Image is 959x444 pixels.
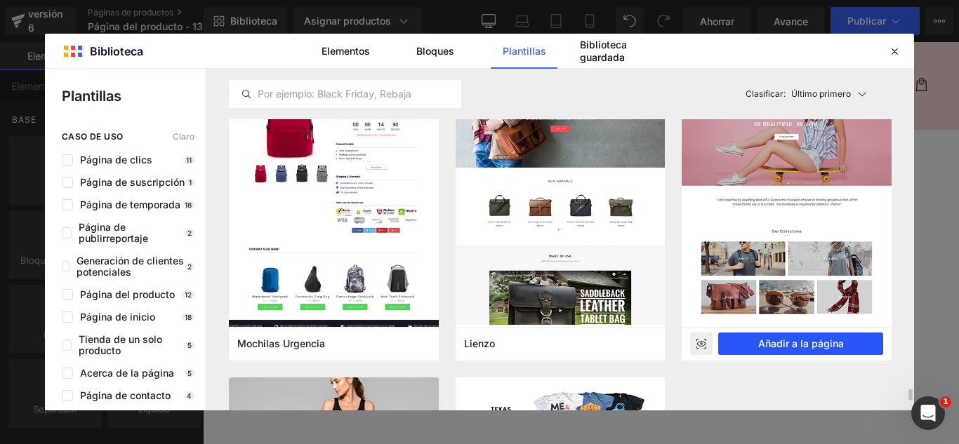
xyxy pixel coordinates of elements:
font: Página del producto [80,288,175,300]
span: Lienzo [464,337,495,350]
font: 11 [186,156,192,164]
font: 1 [189,178,192,187]
font: Último primero [791,88,851,99]
font: Página de publirreportaje [79,221,148,244]
font: S/. 165.00 [578,173,633,186]
input: Por ejemplo: Black Friday, Rebajas,... [230,86,461,102]
img: 36f45d07-8e8b-46ab-b3a2-15ea08364fe1.jpeg [456,70,666,325]
font: Lienzo [464,337,495,349]
img: 6d7bbffb-51fb-4d21-a407-77f9235d583a.jpeg [229,70,439,354]
a: Contacto [132,32,194,62]
font: 5 [187,341,192,349]
font: 18 [185,313,192,321]
img: FLORERO [97,140,335,378]
button: Añadir a la página [718,332,883,355]
font: Título predeterminado [450,237,570,250]
font: Cantidad [608,269,660,283]
font: Elementos [322,45,370,57]
font: Añadir a la cesta [583,331,684,345]
font: Acerca de la página [80,367,174,379]
span: Mochilas Urgencia [237,337,325,350]
font: 12 [185,290,192,299]
font: Página de clics [80,154,152,166]
button: Añadir a la cesta [562,321,706,356]
font: Página de suscripción [80,176,185,188]
img: fe556d36-437b-491c-85d5-54eb723c129c.jpeg [682,70,892,325]
font: Título [435,211,464,224]
font: Página de temporada [80,199,180,210]
font: Plantillas [503,45,546,57]
font: Claro [173,131,194,142]
font: Contacto [140,41,186,53]
font: Tienda de un solo producto [79,333,162,356]
iframe: Chat en vivo de Intercom [911,396,945,430]
font: 2 [187,229,192,237]
font: Bloques [416,45,454,57]
div: Avance [690,332,713,355]
font: 5 [187,369,192,377]
font: Biblioteca guardada [580,39,627,63]
font: Generación de clientes potenciales [77,255,184,278]
font: caso de uso [62,131,123,142]
font: Mochilas Urgencia [237,337,325,349]
font: FLORERO [600,146,666,166]
font: Catálogo [78,41,124,53]
summary: Búsqueda [730,32,761,63]
font: Clasificar: [746,88,786,99]
font: Añadir a la página [758,337,844,349]
font: Plantillas [62,88,121,105]
font: Inicio [35,41,61,53]
font: 2 [187,262,192,271]
font: 1 [943,397,948,406]
a: Catálogo [70,32,133,62]
a: Inicio [27,32,70,62]
font: 4 [187,391,192,400]
img: Exclusiva Perú [352,6,492,90]
button: Clasificar:Último primero [740,80,892,108]
font: S/. 99.00 [640,173,688,186]
font: 18 [185,201,192,209]
a: FLORERO [600,147,666,164]
font: Página de contacto [80,389,171,401]
font: Página de inicio [80,311,155,323]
